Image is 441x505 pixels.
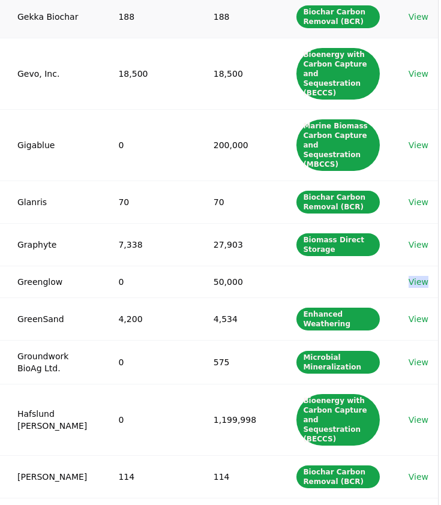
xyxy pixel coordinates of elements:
[296,5,379,28] div: Biochar Carbon Removal (BCR)
[194,266,278,297] td: 50,000
[194,181,278,223] td: 70
[409,196,428,208] a: View
[409,11,428,23] a: View
[296,119,379,171] div: Marine Biomass Carbon Capture and Sequestration (MBCCS)
[409,68,428,80] a: View
[194,38,278,109] td: 18,500
[99,297,194,340] td: 4,200
[296,308,379,330] div: Enhanced Weathering
[194,297,278,340] td: 4,534
[194,109,278,181] td: 200,000
[409,276,428,288] a: View
[99,266,194,297] td: 0
[296,394,379,446] div: Bioenergy with Carbon Capture and Sequestration (BECCS)
[296,233,379,256] div: Biomass Direct Storage
[409,139,428,151] a: View
[99,181,194,223] td: 70
[194,384,278,455] td: 1,199,998
[99,223,194,266] td: 7,338
[194,223,278,266] td: 27,903
[409,356,428,368] a: View
[409,313,428,325] a: View
[296,48,379,100] div: Bioenergy with Carbon Capture and Sequestration (BECCS)
[99,38,194,109] td: 18,500
[99,455,194,498] td: 114
[194,340,278,384] td: 575
[409,471,428,483] a: View
[296,465,379,488] div: Biochar Carbon Removal (BCR)
[99,384,194,455] td: 0
[194,455,278,498] td: 114
[99,340,194,384] td: 0
[409,239,428,251] a: View
[296,351,379,374] div: Microbial Mineralization
[409,414,428,426] a: View
[296,191,379,214] div: Biochar Carbon Removal (BCR)
[99,109,194,181] td: 0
